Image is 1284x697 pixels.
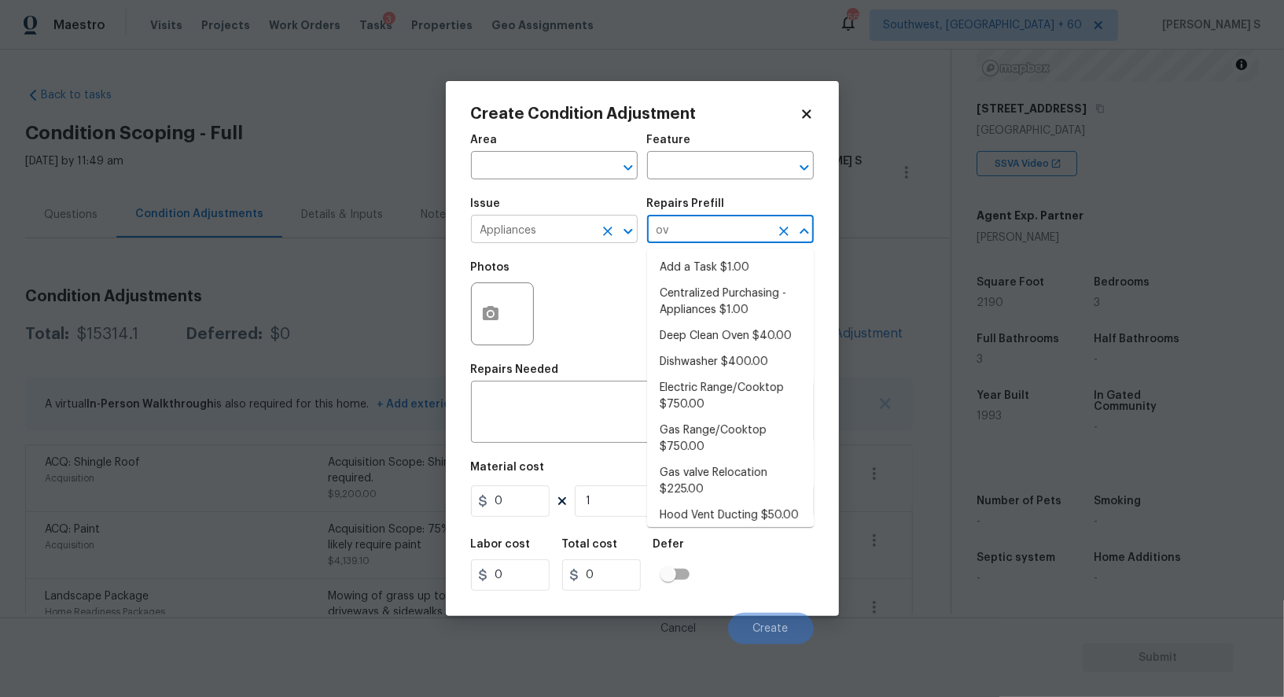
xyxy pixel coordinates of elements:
h5: Repairs Prefill [647,198,725,209]
button: Clear [773,220,795,242]
button: Clear [597,220,619,242]
h5: Labor cost [471,539,531,550]
li: Hood Vent Ducting $50.00 [647,503,814,529]
button: Cancel [636,613,722,644]
h5: Issue [471,198,501,209]
h5: Material cost [471,462,545,473]
h2: Create Condition Adjustment [471,106,800,122]
button: Open [793,157,815,179]
li: Dishwasher $400.00 [647,349,814,375]
h5: Feature [647,135,691,146]
h5: Repairs Needed [471,364,559,375]
li: Centralized Purchasing - Appliances $1.00 [647,281,814,323]
h5: Area [471,135,498,146]
h5: Photos [471,262,510,273]
li: Deep Clean Oven $40.00 [647,323,814,349]
h5: Total cost [562,539,618,550]
span: Create [753,623,789,635]
li: Gas Range/Cooktop $750.00 [647,418,814,460]
li: Add a Task $1.00 [647,255,814,281]
button: Open [617,157,639,179]
button: Open [617,220,639,242]
li: Gas valve Relocation $225.00 [647,460,814,503]
h5: Defer [653,539,685,550]
span: Cancel [661,623,697,635]
li: Electric Range/Cooktop $750.00 [647,375,814,418]
button: Create [728,613,814,644]
button: Close [793,220,815,242]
